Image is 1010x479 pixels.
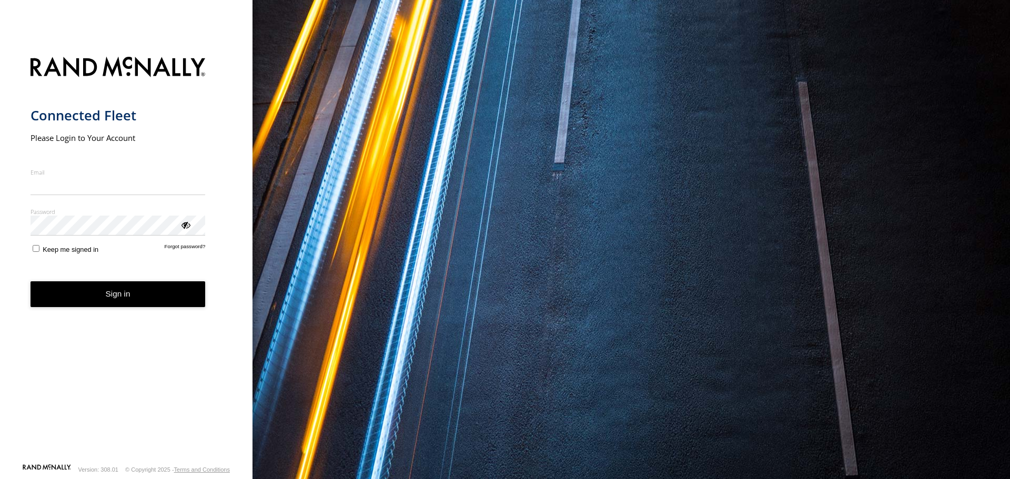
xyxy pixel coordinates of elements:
a: Terms and Conditions [174,466,230,473]
input: Keep me signed in [33,245,39,252]
form: main [31,50,223,463]
img: Rand McNally [31,55,206,81]
a: Visit our Website [23,464,71,475]
button: Sign in [31,281,206,307]
h1: Connected Fleet [31,107,206,124]
div: ViewPassword [180,219,190,230]
span: Keep me signed in [43,246,98,253]
label: Password [31,208,206,216]
a: Forgot password? [165,243,206,253]
label: Email [31,168,206,176]
div: © Copyright 2025 - [125,466,230,473]
div: Version: 308.01 [78,466,118,473]
h2: Please Login to Your Account [31,133,206,143]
